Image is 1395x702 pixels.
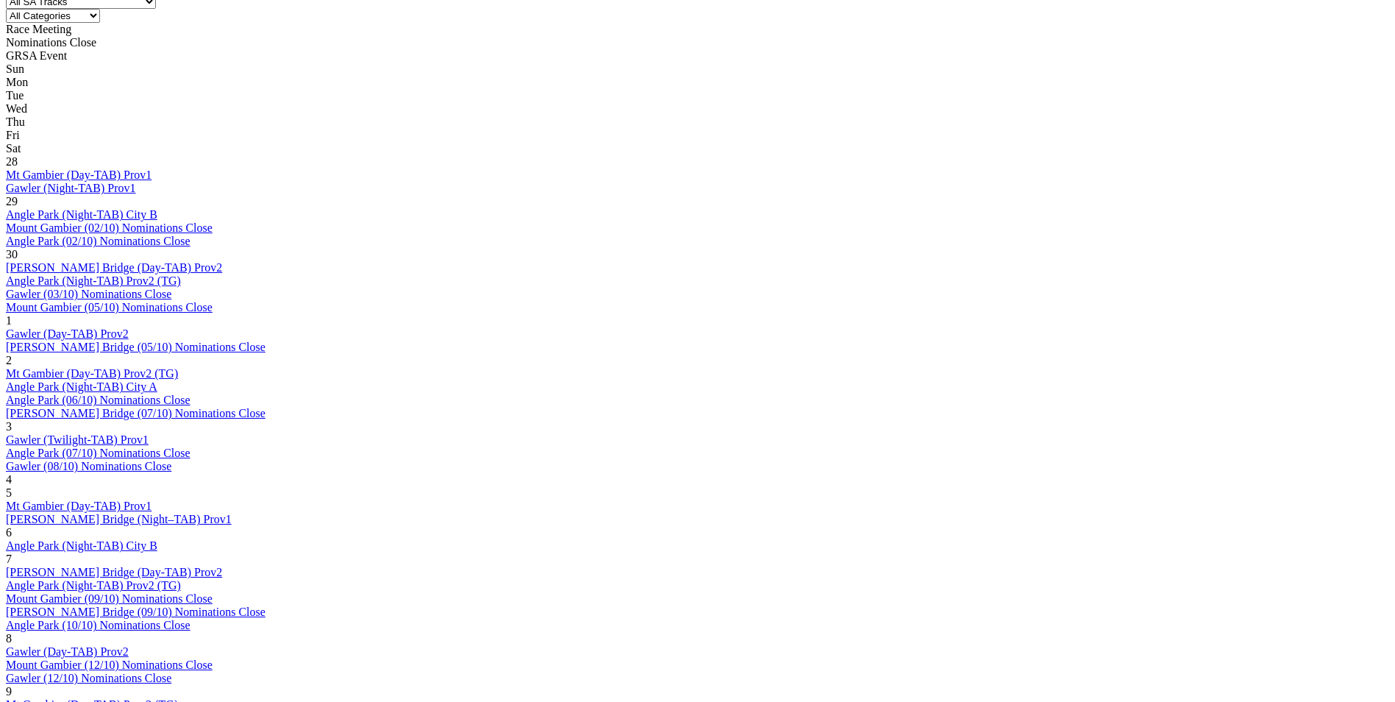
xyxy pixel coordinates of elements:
[6,606,265,618] a: [PERSON_NAME] Bridge (09/10) Nominations Close
[6,394,190,406] a: Angle Park (06/10) Nominations Close
[6,460,171,472] a: Gawler (08/10) Nominations Close
[6,49,1389,63] div: GRSA Event
[6,433,149,446] a: Gawler (Twilight-TAB) Prov1
[6,142,1389,155] div: Sat
[6,169,151,181] a: Mt Gambier (Day-TAB) Prov1
[6,76,1389,89] div: Mon
[6,566,222,578] a: [PERSON_NAME] Bridge (Day-TAB) Prov2
[6,407,265,419] a: [PERSON_NAME] Bridge (07/10) Nominations Close
[6,314,12,327] span: 1
[6,500,151,512] a: Mt Gambier (Day-TAB) Prov1
[6,129,1389,142] div: Fri
[6,447,190,459] a: Angle Park (07/10) Nominations Close
[6,420,12,433] span: 3
[6,619,190,631] a: Angle Park (10/10) Nominations Close
[6,261,222,274] a: [PERSON_NAME] Bridge (Day-TAB) Prov2
[6,367,178,380] a: Mt Gambier (Day-TAB) Prov2 (TG)
[6,89,1389,102] div: Tue
[6,102,1389,116] div: Wed
[6,513,232,525] a: [PERSON_NAME] Bridge (Night–TAB) Prov1
[6,539,157,552] a: Angle Park (Night-TAB) City B
[6,645,129,658] a: Gawler (Day-TAB) Prov2
[6,221,213,234] a: Mount Gambier (02/10) Nominations Close
[6,473,12,486] span: 4
[6,208,157,221] a: Angle Park (Night-TAB) City B
[6,288,171,300] a: Gawler (03/10) Nominations Close
[6,486,12,499] span: 5
[6,579,181,592] a: Angle Park (Night-TAB) Prov2 (TG)
[6,672,171,684] a: Gawler (12/10) Nominations Close
[6,341,265,353] a: [PERSON_NAME] Bridge (05/10) Nominations Close
[6,248,18,260] span: 30
[6,195,18,208] span: 29
[6,553,12,565] span: 7
[6,274,181,287] a: Angle Park (Night-TAB) Prov2 (TG)
[6,116,1389,129] div: Thu
[6,235,190,247] a: Angle Park (02/10) Nominations Close
[6,659,213,671] a: Mount Gambier (12/10) Nominations Close
[6,380,157,393] a: Angle Park (Night-TAB) City A
[6,632,12,645] span: 8
[6,63,1389,76] div: Sun
[6,182,135,194] a: Gawler (Night-TAB) Prov1
[6,354,12,366] span: 2
[6,155,18,168] span: 28
[6,301,213,313] a: Mount Gambier (05/10) Nominations Close
[6,36,1389,49] div: Nominations Close
[6,23,1389,36] div: Race Meeting
[6,526,12,539] span: 6
[6,685,12,698] span: 9
[6,327,129,340] a: Gawler (Day-TAB) Prov2
[6,592,213,605] a: Mount Gambier (09/10) Nominations Close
